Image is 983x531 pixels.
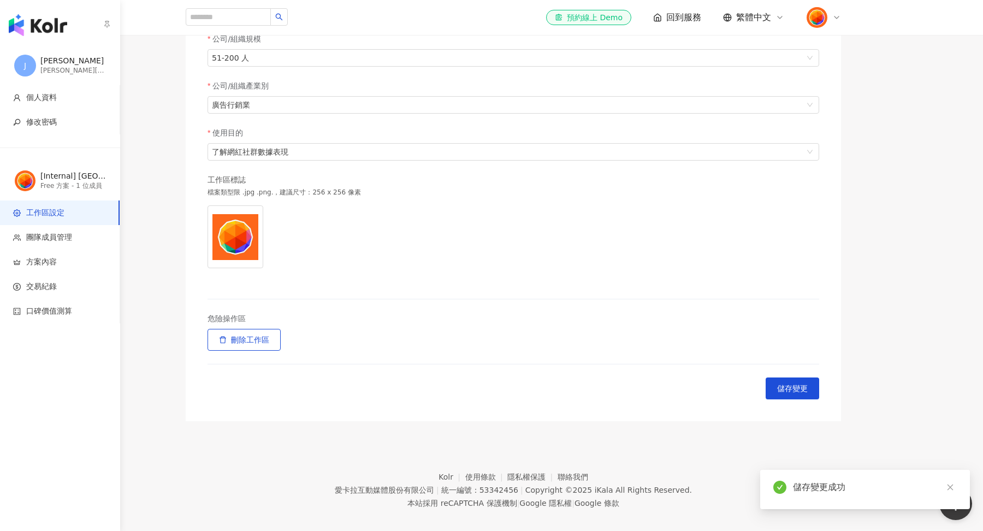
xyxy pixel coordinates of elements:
[793,481,957,494] div: 儲存變更成功
[595,486,613,494] a: iKala
[407,497,619,510] span: 本站採用 reCAPTCHA 保護機制
[40,66,106,75] div: [PERSON_NAME][EMAIL_ADDRESS]
[208,33,269,45] label: 公司/組織規模
[219,336,227,344] span: delete
[208,188,361,197] p: 檔案類型限 .jpg .png.，建議尺寸：256 x 256 像素
[231,335,269,344] span: 刪除工作區
[275,13,283,21] span: search
[24,60,26,72] span: J
[9,14,67,36] img: logo
[26,306,72,317] span: 口碑價值測算
[26,208,64,219] span: 工作區設定
[40,181,106,191] div: Free 方案 - 1 位成員
[15,170,35,191] img: images.jpeg
[766,377,819,399] button: 儲存變更
[13,283,21,291] span: dollar
[525,486,692,494] div: Copyright © 2025 All Rights Reserved.
[517,499,520,508] span: |
[208,80,277,92] label: 公司/組織產業別
[575,499,619,508] a: Google 條款
[519,499,572,508] a: Google 隱私權
[212,50,815,66] span: 51-200 人
[212,144,815,160] span: 了解網紅社群數據表現
[520,486,523,494] span: |
[40,56,106,67] div: [PERSON_NAME]
[465,473,508,481] a: 使用條款
[26,257,57,268] span: 方案內容
[507,473,558,481] a: 隱私權保護
[335,486,434,494] div: 愛卡拉互動媒體股份有限公司
[439,473,465,481] a: Kolr
[13,308,21,315] span: calculator
[558,473,588,481] a: 聯絡我們
[13,119,21,126] span: key
[572,499,575,508] span: |
[26,92,57,103] span: 個人資料
[436,486,439,494] span: |
[807,7,827,28] img: images.jpeg
[13,94,21,102] span: user
[546,10,631,25] a: 預約線上 Demo
[208,175,361,186] p: 工作區標誌
[736,11,771,23] span: 繁體中文
[208,127,251,139] label: 使用目的
[26,232,72,243] span: 團隊成員管理
[212,97,815,113] span: 廣告行銷業
[208,329,281,351] button: 刪除工作區
[666,11,701,23] span: 回到服務
[777,384,808,393] span: 儲存變更
[441,486,518,494] div: 統一編號：53342456
[773,481,786,494] span: check-circle
[26,117,57,128] span: 修改密碼
[40,171,106,182] div: [Internal] [GEOGRAPHIC_DATA]
[555,12,623,23] div: 預約線上 Demo
[653,11,701,23] a: 回到服務
[208,312,253,324] label: 危險操作區
[946,483,954,491] span: close
[26,281,57,292] span: 交易紀錄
